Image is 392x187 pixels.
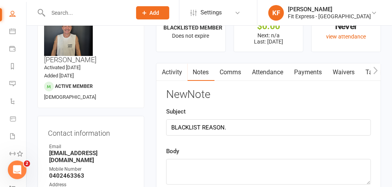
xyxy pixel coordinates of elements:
a: Tasks [360,63,388,81]
a: Payments [289,63,328,81]
div: $0.00 [241,22,296,30]
button: Add [136,6,169,19]
div: KF [268,5,284,21]
div: Never [319,22,374,30]
h3: [PERSON_NAME] [44,7,138,64]
a: People [9,6,27,23]
a: Comms [215,63,247,81]
p: Next: n/a Last: [DATE] [241,32,296,45]
a: Calendar [9,23,27,41]
span: 2 [24,161,30,167]
strong: [EMAIL_ADDRESS][DOMAIN_NAME] [49,150,134,164]
label: Subject [166,107,186,116]
div: Mobile Number [49,166,134,173]
a: Notes [188,63,215,81]
h3: Contact information [48,126,134,137]
span: [DEMOGRAPHIC_DATA] [44,94,96,100]
div: Email [49,143,134,150]
a: Activity [156,63,188,81]
div: [PERSON_NAME] [288,6,371,13]
a: Waivers [328,63,360,81]
span: Active member [55,84,93,89]
a: Reports [9,58,27,76]
strong: 0402463363 [49,172,134,179]
input: optional [166,119,371,136]
span: Add [150,10,160,16]
a: Attendance [247,63,289,81]
a: view attendance [326,33,366,40]
input: Search... [46,7,126,18]
img: image1736294959.png [44,7,93,56]
time: Added [DATE] [44,73,74,79]
h3: New Note [166,89,371,101]
a: Product Sales [9,111,27,128]
div: Fit Express - [GEOGRAPHIC_DATA] [288,13,371,20]
time: Activated [DATE] [44,65,80,70]
iframe: Intercom live chat [8,161,27,179]
strong: BLACKLISTED MEMBER [163,24,223,31]
span: Settings [200,4,222,21]
label: Body [166,147,179,156]
span: Does not expire [172,33,209,39]
a: Payments [9,41,27,58]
